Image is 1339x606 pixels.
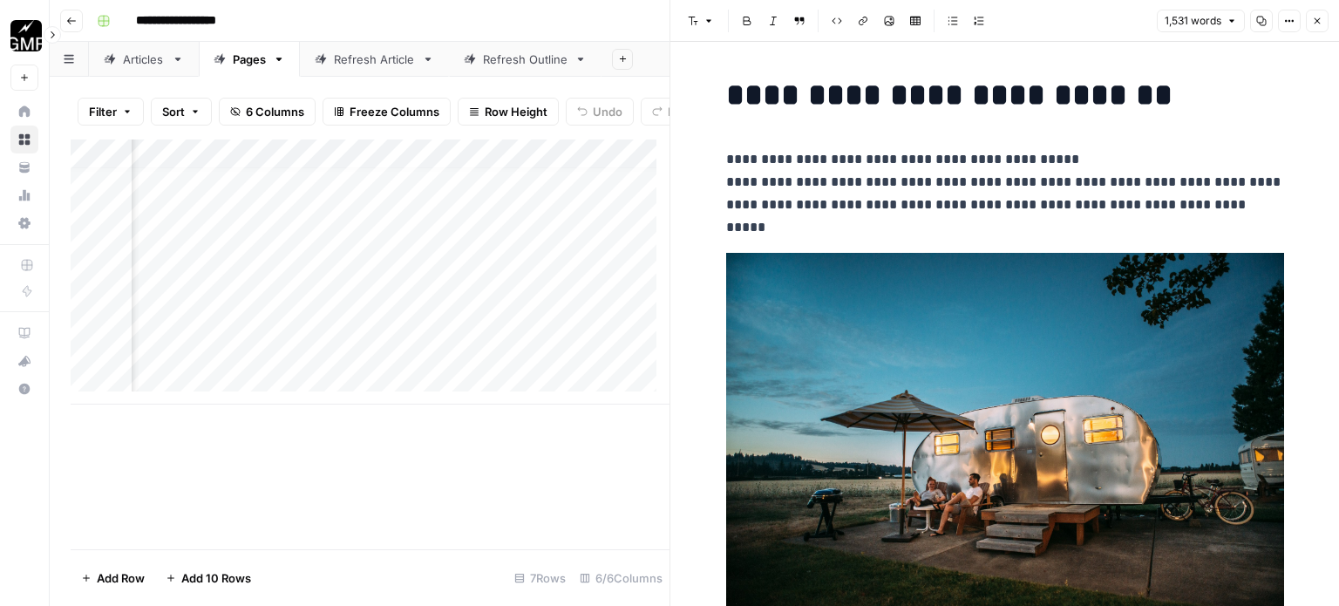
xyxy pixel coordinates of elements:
button: Add Row [71,564,155,592]
a: Refresh Outline [449,42,602,77]
span: 1,531 words [1165,13,1221,29]
a: Refresh Article [300,42,449,77]
span: Row Height [485,103,547,120]
div: What's new? [11,348,37,374]
span: Undo [593,103,622,120]
button: Workspace: Growth Marketing Pro [10,14,38,58]
div: Refresh Article [334,51,415,68]
img: Growth Marketing Pro Logo [10,20,42,51]
a: AirOps Academy [10,319,38,347]
a: Pages [199,42,300,77]
span: 6 Columns [246,103,304,120]
a: Your Data [10,153,38,181]
button: Filter [78,98,144,126]
span: Freeze Columns [350,103,439,120]
div: 7 Rows [507,564,573,592]
button: Freeze Columns [323,98,451,126]
button: 1,531 words [1157,10,1245,32]
button: Redo [641,98,707,126]
div: 6/6 Columns [573,564,669,592]
div: Refresh Outline [483,51,568,68]
button: What's new? [10,347,38,375]
button: 6 Columns [219,98,316,126]
span: Add Row [97,569,145,587]
a: Settings [10,209,38,237]
button: Undo [566,98,634,126]
button: Help + Support [10,375,38,403]
span: Filter [89,103,117,120]
div: Articles [123,51,165,68]
div: Pages [233,51,266,68]
button: Sort [151,98,212,126]
a: Usage [10,181,38,209]
a: Home [10,98,38,126]
button: Row Height [458,98,559,126]
a: Articles [89,42,199,77]
a: Browse [10,126,38,153]
span: Add 10 Rows [181,569,251,587]
span: Sort [162,103,185,120]
button: Add 10 Rows [155,564,262,592]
